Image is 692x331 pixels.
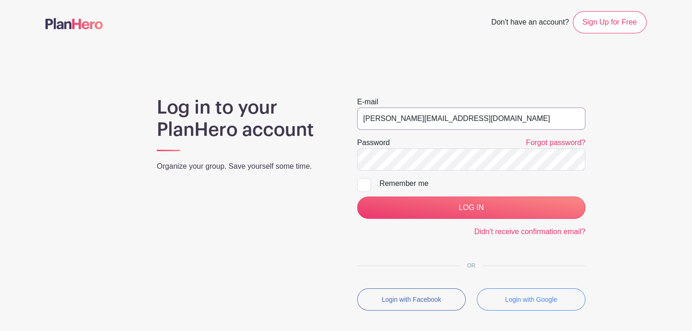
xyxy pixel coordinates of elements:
a: Didn't receive confirmation email? [474,228,585,236]
img: logo-507f7623f17ff9eddc593b1ce0a138ce2505c220e1c5a4e2b4648c50719b7d32.svg [45,18,103,29]
p: Organize your group. Save yourself some time. [157,161,335,172]
label: E-mail [357,96,378,108]
a: Forgot password? [526,139,585,146]
input: e.g. julie@eventco.com [357,108,585,130]
span: OR [460,262,483,269]
span: Don't have an account? [491,13,569,33]
button: Login with Google [477,288,585,311]
button: Login with Facebook [357,288,466,311]
input: LOG IN [357,197,585,219]
a: Sign Up for Free [573,11,647,33]
label: Password [357,137,390,148]
div: Remember me [379,178,585,189]
h1: Log in to your PlanHero account [157,96,335,141]
small: Login with Google [505,296,557,303]
small: Login with Facebook [382,296,441,303]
